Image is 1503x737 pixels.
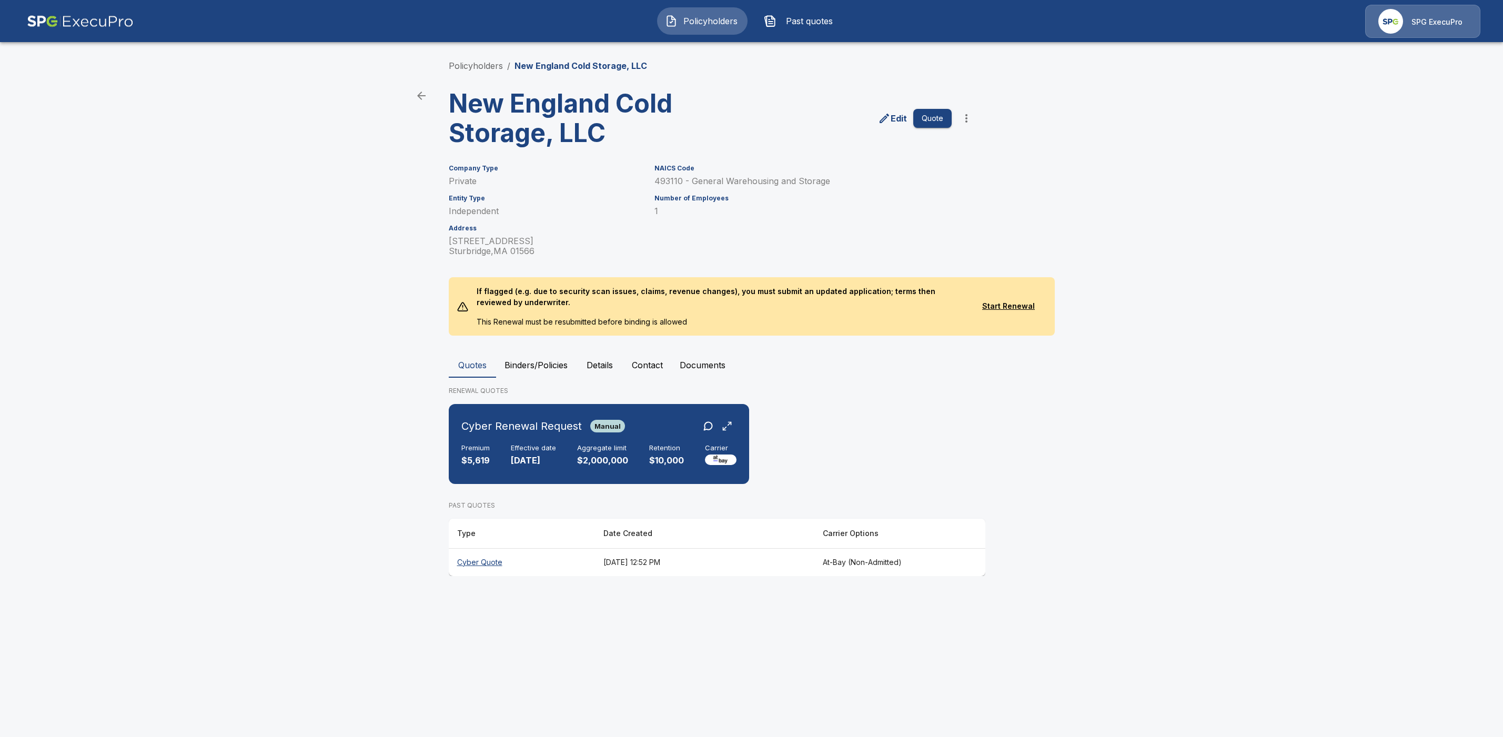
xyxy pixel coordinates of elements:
[913,109,952,128] button: Quote
[449,386,1055,396] p: RENEWAL QUOTES
[461,418,582,435] h6: Cyber Renewal Request
[814,548,985,576] th: At-Bay (Non-Admitted)
[411,85,432,106] a: back
[449,59,647,72] nav: breadcrumb
[515,59,647,72] p: New England Cold Storage, LLC
[682,15,740,27] span: Policyholders
[449,206,642,216] p: Independent
[590,422,625,430] span: Manual
[876,110,909,127] a: edit
[449,236,642,256] p: [STREET_ADDRESS] Sturbridge , MA 01566
[27,5,134,38] img: AA Logo
[657,7,748,35] button: Policyholders IconPolicyholders
[654,165,951,172] h6: NAICS Code
[449,60,503,71] a: Policyholders
[764,15,776,27] img: Past quotes Icon
[971,297,1046,316] button: Start Renewal
[1378,9,1403,34] img: Agency Icon
[449,352,1055,378] div: policyholder tabs
[449,548,595,576] th: Cyber Quote
[956,108,977,129] button: more
[449,89,709,148] h3: New England Cold Storage, LLC
[511,455,556,467] p: [DATE]
[576,352,623,378] button: Details
[449,519,595,549] th: Type
[468,316,971,336] p: This Renewal must be resubmitted before binding is allowed
[449,176,642,186] p: Private
[1365,5,1480,38] a: Agency IconSPG ExecuPro
[449,195,642,202] h6: Entity Type
[649,455,684,467] p: $10,000
[449,501,985,510] p: PAST QUOTES
[891,112,907,125] p: Edit
[665,15,678,27] img: Policyholders Icon
[577,455,628,467] p: $2,000,000
[449,165,642,172] h6: Company Type
[756,7,846,35] button: Past quotes IconPast quotes
[705,444,737,452] h6: Carrier
[461,444,490,452] h6: Premium
[814,519,985,549] th: Carrier Options
[449,225,642,232] h6: Address
[449,519,985,576] table: responsive table
[577,444,628,452] h6: Aggregate limit
[1411,17,1462,27] p: SPG ExecuPro
[654,176,951,186] p: 493110 - General Warehousing and Storage
[623,352,671,378] button: Contact
[449,352,496,378] button: Quotes
[468,277,971,316] p: If flagged (e.g. due to security scan issues, claims, revenue changes), you must submit an update...
[649,444,684,452] h6: Retention
[595,548,814,576] th: [DATE] 12:52 PM
[496,352,576,378] button: Binders/Policies
[511,444,556,452] h6: Effective date
[507,59,510,72] li: /
[595,519,814,549] th: Date Created
[654,195,951,202] h6: Number of Employees
[654,206,951,216] p: 1
[781,15,839,27] span: Past quotes
[461,455,490,467] p: $5,619
[671,352,734,378] button: Documents
[705,455,737,465] img: Carrier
